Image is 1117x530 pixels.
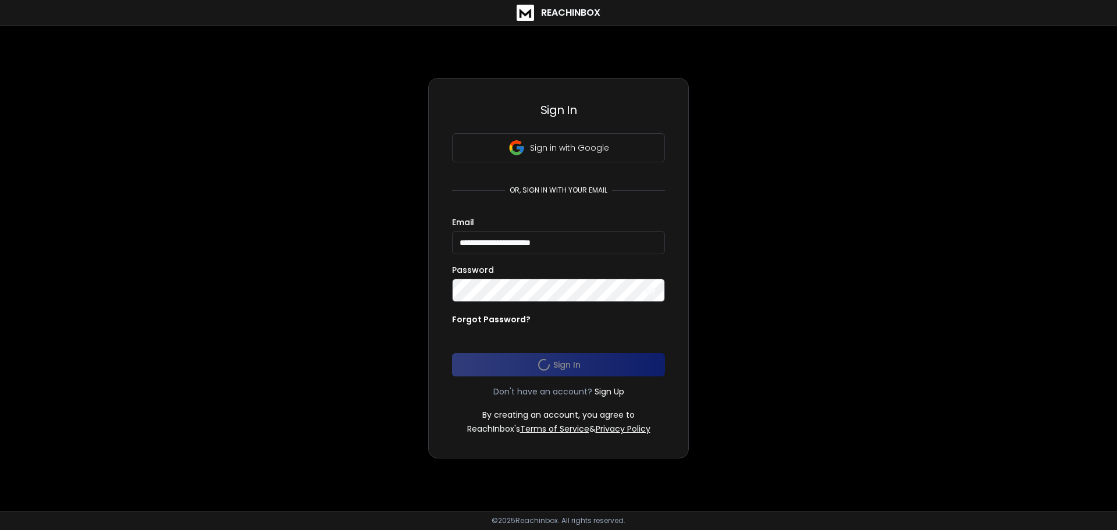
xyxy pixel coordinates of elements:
p: Forgot Password? [452,314,531,325]
button: Sign in with Google [452,133,665,162]
a: Sign Up [595,386,624,397]
p: Don't have an account? [493,386,592,397]
p: © 2025 Reachinbox. All rights reserved. [492,516,625,525]
a: Privacy Policy [596,423,650,435]
p: By creating an account, you agree to [482,409,635,421]
a: Terms of Service [520,423,589,435]
p: Sign in with Google [530,142,609,154]
label: Password [452,266,494,274]
label: Email [452,218,474,226]
p: ReachInbox's & [467,423,650,435]
p: or, sign in with your email [505,186,612,195]
h3: Sign In [452,102,665,118]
